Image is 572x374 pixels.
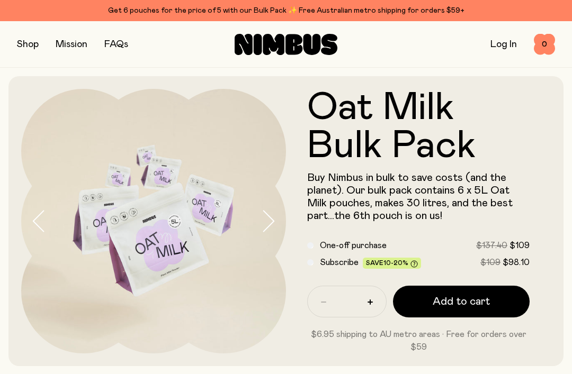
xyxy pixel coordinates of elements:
[490,40,517,49] a: Log In
[476,241,507,250] span: $137.40
[320,258,359,267] span: Subscribe
[480,258,501,267] span: $109
[383,260,408,266] span: 10-20%
[307,89,530,165] h1: Oat Milk Bulk Pack
[320,241,387,250] span: One-off purchase
[307,172,513,221] span: Buy Nimbus in bulk to save costs (and the planet). Our bulk pack contains 6 x 5L Oat Milk pouches...
[56,40,87,49] a: Mission
[393,286,530,317] button: Add to cart
[510,241,530,250] span: $109
[534,34,555,55] button: 0
[307,328,530,353] p: $6.95 shipping to AU metro areas · Free for orders over $59
[17,4,555,17] div: Get 6 pouches for the price of 5 with our Bulk Pack ✨ Free Australian metro shipping for orders $59+
[366,260,418,268] span: Save
[503,258,530,267] span: $98.10
[104,40,128,49] a: FAQs
[433,294,490,309] span: Add to cart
